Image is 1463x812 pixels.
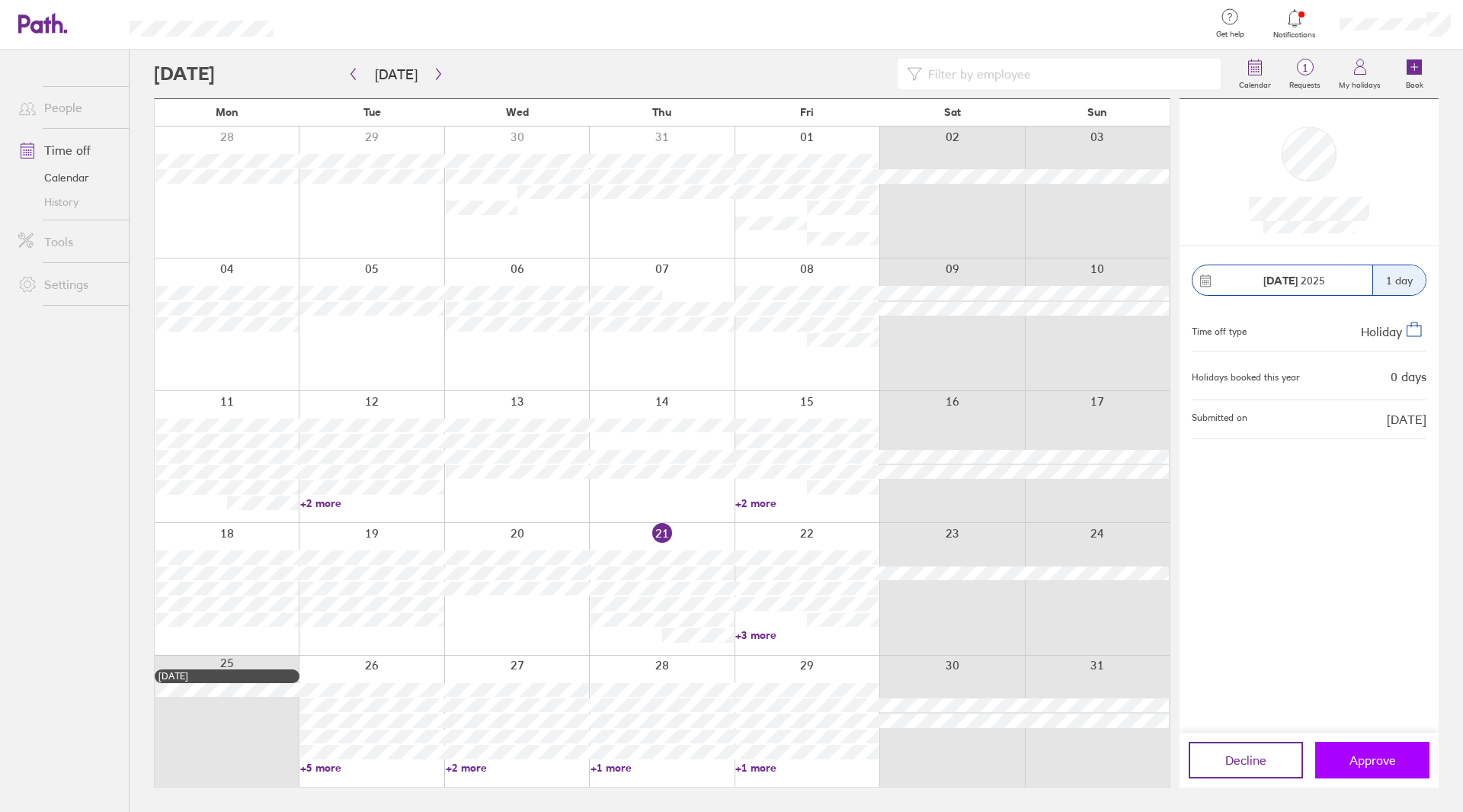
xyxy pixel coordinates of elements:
span: Sun [1087,106,1107,118]
span: Fri [800,106,814,118]
a: +5 more [300,761,443,775]
div: Time off type [1192,320,1247,339]
div: 1 day [1372,265,1426,295]
button: Decline [1189,742,1303,778]
label: Book [1397,76,1433,90]
a: Calendar [1230,50,1280,98]
span: Wed [506,106,529,118]
a: People [6,92,129,123]
a: Tools [6,226,129,257]
span: Approve [1349,753,1396,767]
span: Sat [944,106,961,118]
label: Requests [1280,76,1330,90]
span: Notifications [1270,30,1320,40]
a: My holidays [1330,50,1390,98]
span: Mon [216,106,238,118]
span: [DATE] [1387,412,1426,426]
a: +2 more [300,496,443,510]
label: Calendar [1230,76,1280,90]
a: +1 more [735,761,879,775]
a: 1Requests [1280,50,1330,98]
input: Filter by employee [922,59,1212,88]
a: Time off [6,135,129,165]
span: Submitted on [1192,412,1247,426]
span: Get help [1205,30,1255,39]
a: Notifications [1270,8,1320,40]
a: +3 more [735,628,879,642]
button: Approve [1315,742,1429,778]
span: Decline [1225,753,1266,767]
div: Holidays booked this year [1192,372,1300,383]
a: +2 more [735,496,879,510]
strong: [DATE] [1263,274,1298,287]
span: Tue [363,106,381,118]
a: Book [1390,50,1439,98]
label: My holidays [1330,76,1390,90]
a: Settings [6,269,129,300]
span: Holiday [1361,324,1402,339]
button: [DATE] [363,62,430,87]
div: 0 days [1391,370,1426,384]
div: [DATE] [158,671,296,682]
span: 1 [1280,62,1330,74]
span: Thu [652,106,671,118]
a: +2 more [446,761,589,775]
a: Calendar [6,165,129,190]
a: History [6,190,129,214]
span: 2025 [1263,274,1325,287]
a: +1 more [591,761,734,775]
